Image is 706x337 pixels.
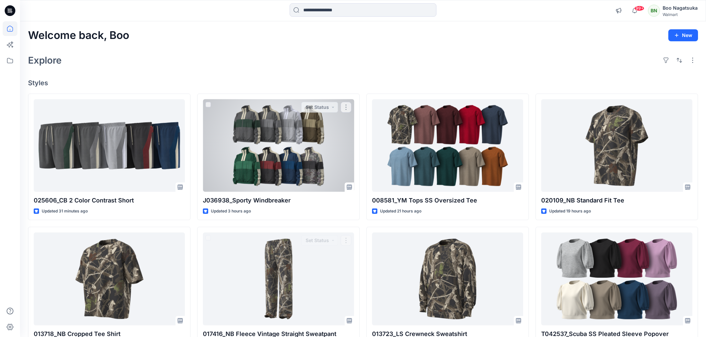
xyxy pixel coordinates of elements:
a: 025606_CB 2 Color Contrast Short [34,99,185,192]
a: 013718_NB Cropped Tee Shirt [34,232,185,325]
a: 017416_NB Fleece Vintage Straight Sweatpant [203,232,354,325]
a: 008581_YM Tops SS Oversized Tee [372,99,523,192]
p: J036938_Sporty Windbreaker [203,196,354,205]
a: J036938_Sporty Windbreaker [203,99,354,192]
p: Updated 19 hours ago [549,208,591,215]
p: 020109_NB Standard Fit Tee [541,196,692,205]
p: Updated 3 hours ago [211,208,251,215]
p: Updated 21 hours ago [380,208,421,215]
h4: Styles [28,79,698,87]
a: 020109_NB Standard Fit Tee [541,99,692,192]
button: New [668,29,698,41]
p: 008581_YM Tops SS Oversized Tee [372,196,523,205]
div: Boo Nagatsuka [663,4,698,12]
span: 99+ [634,6,644,11]
h2: Welcome back, Boo [28,29,129,42]
h2: Explore [28,55,62,66]
div: BN [648,5,660,17]
a: 013723_LS Crewneck Sweatshirt [372,232,523,325]
p: Updated 31 minutes ago [42,208,88,215]
a: T042537_Scuba SS Pleated Sleeve Popover [541,232,692,325]
p: 025606_CB 2 Color Contrast Short [34,196,185,205]
div: Walmart [663,12,698,17]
